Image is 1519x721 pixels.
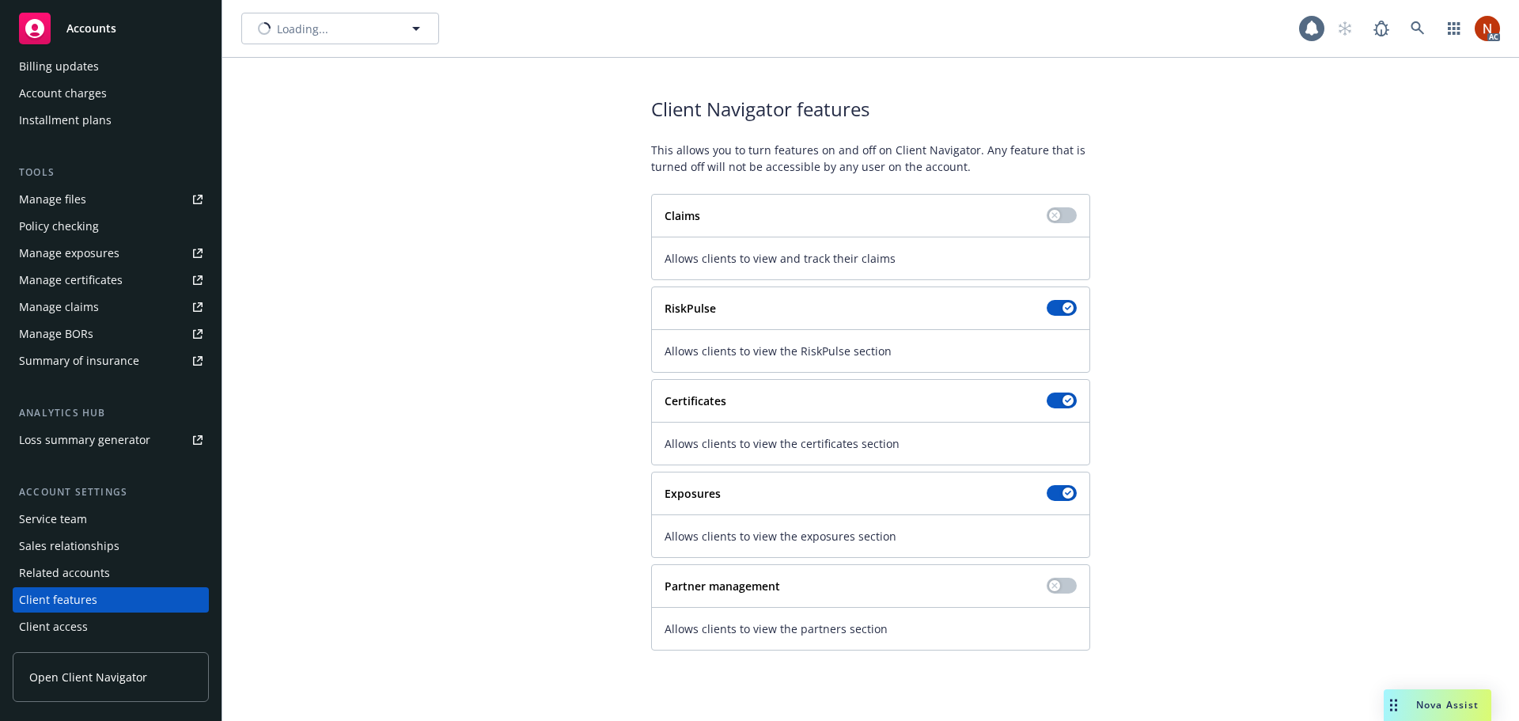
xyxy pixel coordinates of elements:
[13,108,209,133] a: Installment plans
[13,484,209,500] div: Account settings
[651,96,1090,123] span: Client Navigator features
[13,294,209,320] a: Manage claims
[665,343,1077,359] span: Allows clients to view the RiskPulse section
[19,187,86,212] div: Manage files
[66,22,116,35] span: Accounts
[241,13,439,44] button: Loading...
[1366,13,1397,44] a: Report a Bug
[19,533,119,559] div: Sales relationships
[19,108,112,133] div: Installment plans
[13,214,209,239] a: Policy checking
[665,250,1077,267] span: Allows clients to view and track their claims
[13,54,209,79] a: Billing updates
[13,507,209,532] a: Service team
[13,348,209,374] a: Summary of insurance
[13,533,209,559] a: Sales relationships
[651,142,1090,175] span: This allows you to turn features on and off on Client Navigator. Any feature that is turned off w...
[19,81,107,106] div: Account charges
[19,268,123,293] div: Manage certificates
[1416,698,1479,712] span: Nova Assist
[19,54,99,79] div: Billing updates
[13,187,209,212] a: Manage files
[13,81,209,106] a: Account charges
[13,614,209,639] a: Client access
[13,405,209,421] div: Analytics hub
[19,507,87,532] div: Service team
[13,587,209,613] a: Client features
[277,21,328,37] span: Loading...
[1329,13,1361,44] a: Start snowing
[1384,689,1491,721] button: Nova Assist
[13,560,209,586] a: Related accounts
[19,348,139,374] div: Summary of insurance
[1438,13,1470,44] a: Switch app
[13,268,209,293] a: Manage certificates
[1384,689,1403,721] div: Drag to move
[13,321,209,347] a: Manage BORs
[13,165,209,180] div: Tools
[665,435,1077,452] span: Allows clients to view the certificates section
[29,669,147,685] span: Open Client Navigator
[13,6,209,51] a: Accounts
[665,620,1077,637] span: Allows clients to view the partners section
[665,528,1077,545] span: Allows clients to view the exposures section
[665,301,716,316] strong: RiskPulse
[19,321,93,347] div: Manage BORs
[19,614,88,639] div: Client access
[19,214,99,239] div: Policy checking
[13,241,209,266] a: Manage exposures
[13,427,209,453] a: Loss summary generator
[19,427,150,453] div: Loss summary generator
[665,208,700,223] strong: Claims
[665,393,726,408] strong: Certificates
[1402,13,1434,44] a: Search
[665,579,780,594] strong: Partner management
[19,560,110,586] div: Related accounts
[19,241,119,266] div: Manage exposures
[19,587,97,613] div: Client features
[19,294,99,320] div: Manage claims
[1475,16,1500,41] img: photo
[665,486,721,501] strong: Exposures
